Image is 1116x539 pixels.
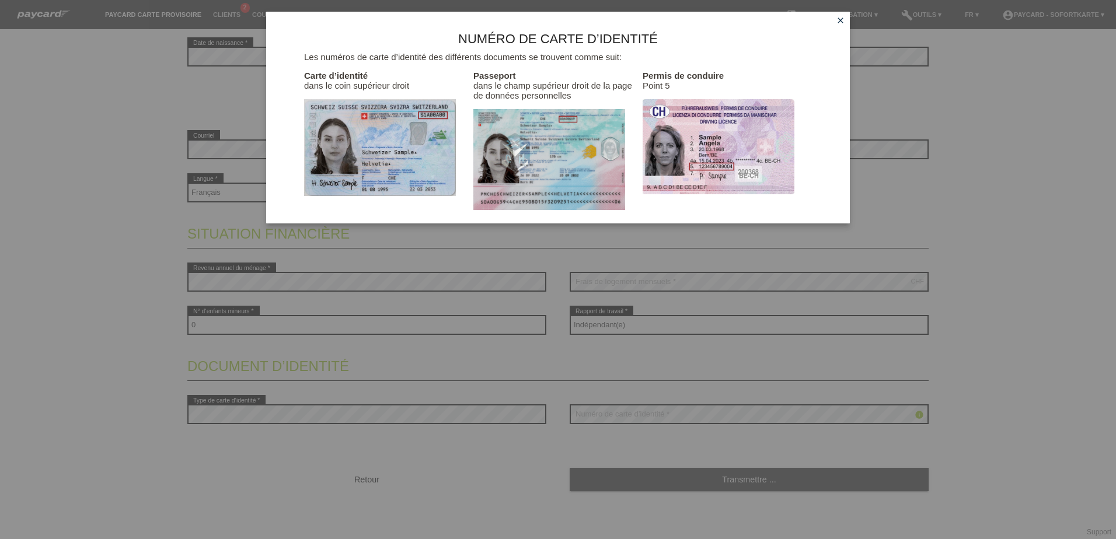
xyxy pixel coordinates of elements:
[836,16,845,25] i: close
[304,71,368,80] b: Carte d’identité
[304,32,812,46] h1: Numéro de carte d’identité
[643,99,794,194] img: id_document_number_help_driverslicense.png
[304,52,812,62] p: Les numéros de carte d’identité des différents documents se trouvent comme suit:
[833,15,848,28] a: close
[304,71,473,90] p: dans le coin supérieur droit
[473,109,625,210] img: id_document_number_help_passport.png
[473,71,643,100] p: dans le champ supérieur droit de la page de données personnelles
[643,71,812,90] p: Point 5
[304,99,456,195] img: id_document_number_help_id.png
[473,71,516,80] b: Passeport
[643,71,724,80] b: Permis de conduire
